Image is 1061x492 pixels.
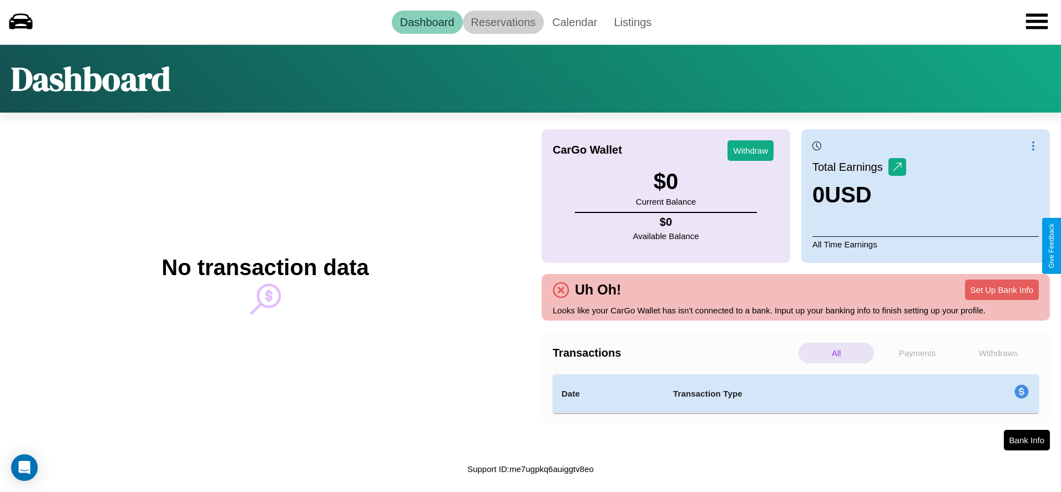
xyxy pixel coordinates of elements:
h4: $ 0 [633,216,699,229]
h1: Dashboard [11,56,170,102]
h3: $ 0 [636,169,696,194]
div: Give Feedback [1048,224,1055,268]
a: Reservations [463,11,544,34]
h4: Uh Oh! [569,282,627,298]
button: Bank Info [1004,430,1050,450]
button: Set Up Bank Info [965,280,1039,300]
h3: 0 USD [812,182,906,207]
a: Dashboard [392,11,463,34]
h2: No transaction data [161,255,368,280]
h4: Transaction Type [673,387,924,400]
p: All [799,343,874,363]
h4: CarGo Wallet [553,144,622,156]
p: Withdraws [961,343,1036,363]
a: Calendar [544,11,605,34]
p: Current Balance [636,194,696,209]
p: Payments [880,343,955,363]
button: Withdraw [727,140,774,161]
p: Available Balance [633,229,699,244]
p: Support ID: me7ugpkq6auiggtv8eo [467,461,594,476]
p: Total Earnings [812,157,888,177]
div: Open Intercom Messenger [11,454,38,481]
a: Listings [605,11,660,34]
p: All Time Earnings [812,236,1039,252]
table: simple table [553,374,1039,413]
h4: Transactions [553,347,796,359]
p: Looks like your CarGo Wallet has isn't connected to a bank. Input up your banking info to finish ... [553,303,1039,318]
h4: Date [562,387,655,400]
